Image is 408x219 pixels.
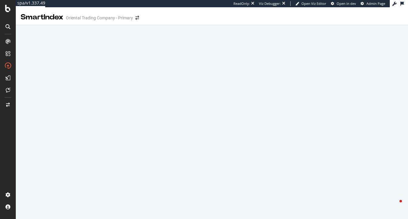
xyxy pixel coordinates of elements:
div: ReadOnly: [233,1,250,6]
a: Admin Page [361,1,385,6]
div: Oriental Trading Company - Primary [66,15,133,21]
div: SmartIndex [21,12,63,22]
span: Open in dev [337,1,356,6]
div: arrow-right-arrow-left [135,16,139,20]
a: Open in dev [331,1,356,6]
div: Viz Debugger: [259,1,281,6]
a: Open Viz Editor [295,1,326,6]
span: Admin Page [366,1,385,6]
span: Open Viz Editor [301,1,326,6]
iframe: Intercom live chat [387,198,402,213]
